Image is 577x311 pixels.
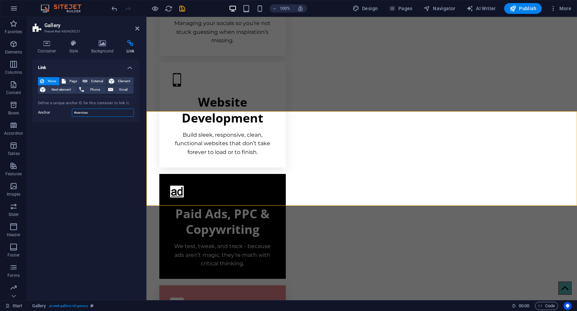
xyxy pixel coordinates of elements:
[91,304,94,308] i: This element is a customizable preset
[547,3,574,14] button: More
[512,302,530,310] h6: Session time
[504,3,542,14] button: Publish
[8,110,19,116] p: Boxes
[5,302,22,310] a: Click to cancel selection. Double-click to open Pages
[86,86,104,94] span: Phone
[538,302,555,310] span: Code
[72,109,134,117] input: Enter HTML ID...
[7,151,20,156] p: Tables
[47,86,75,94] span: Next element
[7,273,20,278] p: Forms
[466,5,496,12] span: AI Writer
[116,77,132,85] span: Element
[8,212,19,217] p: Slider
[165,5,173,13] i: Reload page
[5,171,22,177] p: Features
[510,5,536,12] span: Publish
[164,4,173,13] button: reload
[115,86,132,94] span: Email
[38,109,72,117] label: Anchor
[523,303,524,308] span: :
[32,302,46,310] span: Click to select. Double-click to edit
[563,302,572,310] button: Usercentrics
[68,77,78,85] span: Page
[297,5,303,12] i: On resize automatically adjust zoom level to fit chosen device.
[107,77,134,85] button: Element
[5,49,22,55] p: Elements
[178,5,186,13] i: Save (Ctrl+S)
[6,90,21,95] p: Content
[38,101,134,106] div: Define a unique anchor ID for this container to link it.
[389,5,412,12] span: Pages
[121,40,139,54] h4: Link
[423,5,456,12] span: Navigator
[178,4,186,13] button: save
[7,192,21,197] p: Images
[7,252,20,258] p: Footer
[550,5,571,12] span: More
[4,131,23,136] p: Accordion
[44,22,139,28] h2: Gallery
[64,40,86,54] h4: Style
[33,40,64,54] h4: Container
[81,77,106,85] button: External
[32,302,94,310] nav: breadcrumb
[39,4,90,13] img: Editor Logo
[38,86,77,94] button: Next element
[44,28,126,35] h3: Preset #ed-663429221
[350,3,381,14] div: Design (Ctrl+Alt+Y)
[38,77,59,85] button: None
[350,3,381,14] button: Design
[60,77,80,85] button: Page
[519,302,529,310] span: 00 00
[46,77,57,85] span: None
[86,40,122,54] h4: Background
[77,86,106,94] button: Phone
[33,60,139,72] h4: Link
[421,3,458,14] button: Navigator
[353,5,378,12] span: Design
[151,4,159,13] button: Click here to leave preview mode and continue editing
[7,232,20,238] p: Header
[106,86,134,94] button: Email
[110,4,118,13] button: undo
[5,70,22,75] p: Columns
[5,29,22,35] p: Favorites
[280,4,291,13] h6: 100%
[111,5,118,13] i: Undo: Change ID (Ctrl+Z)
[386,3,415,14] button: Pages
[535,302,558,310] button: Code
[270,4,294,13] button: 100%
[89,77,104,85] span: External
[48,302,87,310] span: . preset-gallery-v3-genius
[464,3,499,14] button: AI Writer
